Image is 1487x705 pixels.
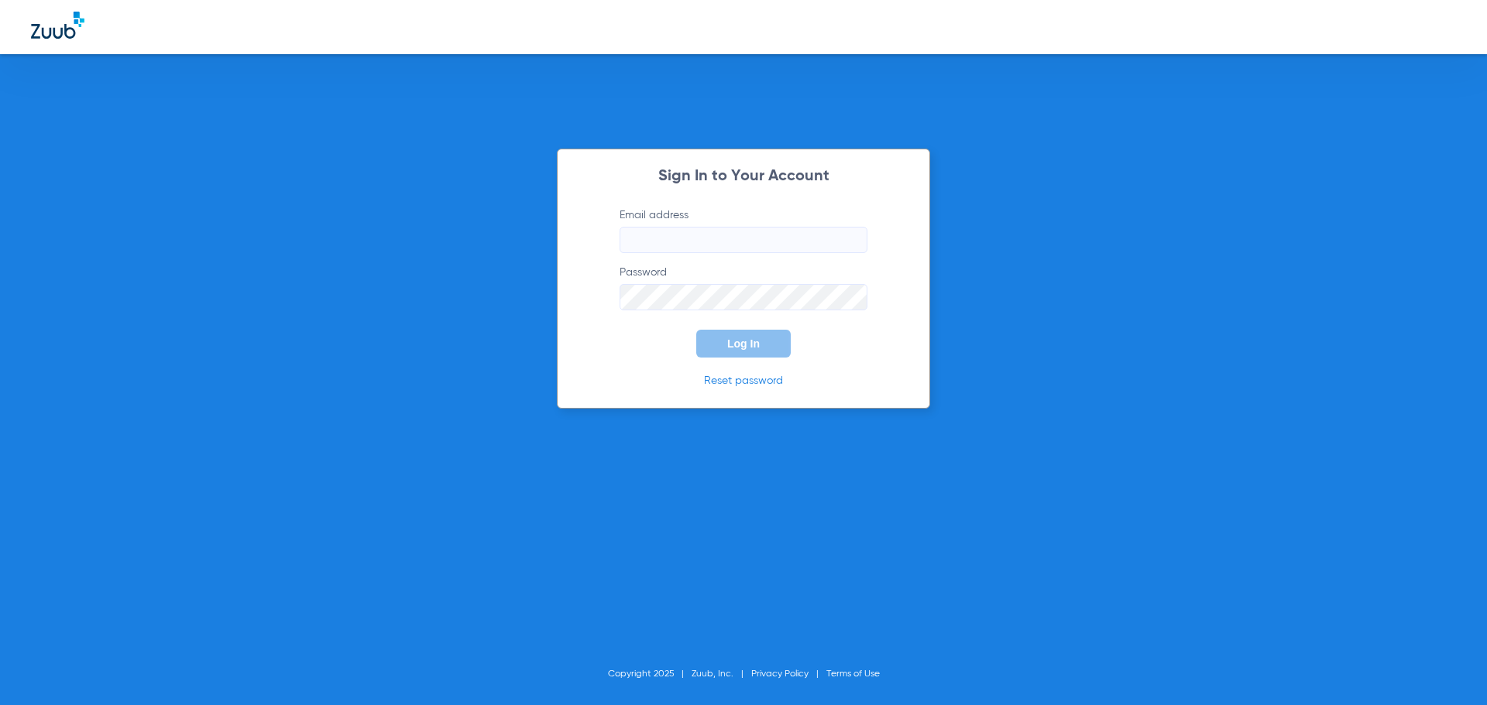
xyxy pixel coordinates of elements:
button: Log In [696,330,791,358]
a: Terms of Use [826,669,880,679]
span: Log In [727,337,760,350]
img: Zuub Logo [31,12,84,39]
a: Reset password [704,375,783,386]
h2: Sign In to Your Account [596,169,891,184]
li: Zuub, Inc. [692,666,751,682]
label: Email address [620,207,867,253]
input: Email address [620,227,867,253]
label: Password [620,265,867,310]
input: Password [620,284,867,310]
li: Copyright 2025 [608,666,692,682]
a: Privacy Policy [751,669,809,679]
